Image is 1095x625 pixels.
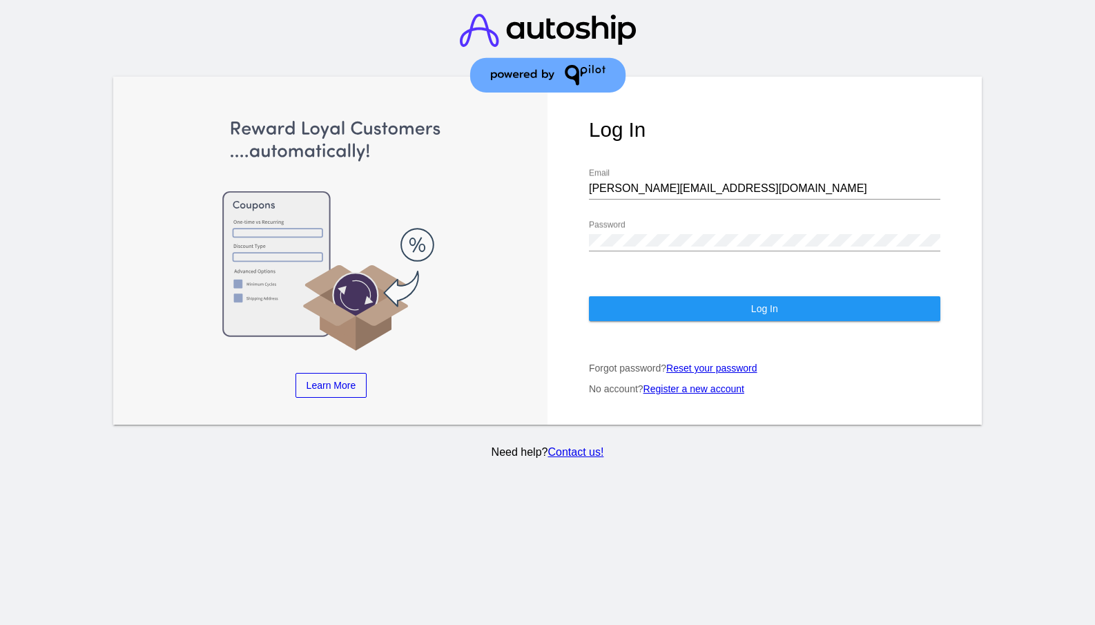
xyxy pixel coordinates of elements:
span: Learn More [307,380,356,391]
a: Contact us! [547,446,603,458]
img: Apply Coupons Automatically to Scheduled Orders with QPilot [155,118,507,352]
span: Log In [751,303,778,314]
a: Reset your password [666,363,757,374]
p: Forgot password? [589,363,940,374]
p: No account? [589,383,940,394]
p: Need help? [111,446,985,459]
a: Learn More [295,373,367,398]
h1: Log In [589,118,940,142]
a: Register a new account [643,383,744,394]
input: Email [589,182,940,195]
button: Log In [589,296,940,321]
